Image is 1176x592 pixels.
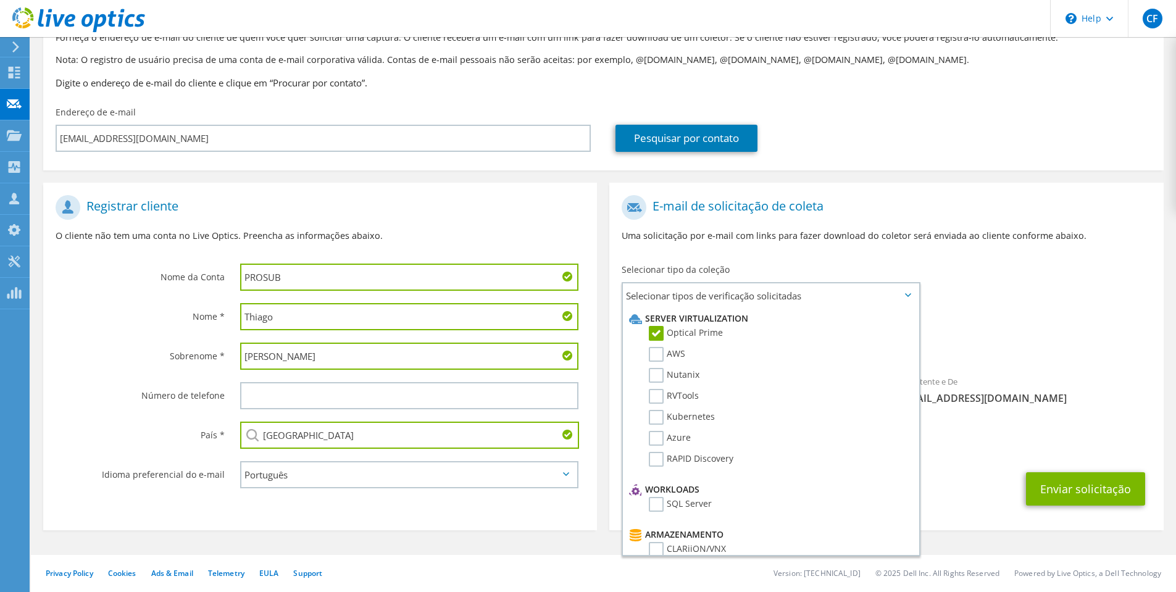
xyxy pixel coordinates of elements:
[1143,9,1162,28] span: CF
[649,542,726,557] label: CLARiiON/VNX
[1065,13,1077,24] svg: \n
[1026,472,1145,506] button: Enviar solicitação
[649,326,723,341] label: Optical Prime
[622,264,730,276] label: Selecionar tipo da coleção
[626,527,912,542] li: Armazenamento
[609,369,886,411] div: Para
[46,568,93,578] a: Privacy Policy
[56,53,1151,67] p: Nota: O registro de usuário precisa de uma conta de e-mail corporativa válida. Contas de e-mail p...
[293,568,322,578] a: Support
[626,311,912,326] li: Server Virtualization
[56,195,578,220] h1: Registrar cliente
[774,568,861,578] li: Version: [TECHNICAL_ID]
[649,497,712,512] label: SQL Server
[886,369,1164,411] div: Remetente e De
[649,410,715,425] label: Kubernetes
[1014,568,1161,578] li: Powered by Live Optics, a Dell Technology
[899,391,1151,405] span: [EMAIL_ADDRESS][DOMAIN_NAME]
[649,431,691,446] label: Azure
[622,195,1145,220] h1: E-mail de solicitação de coleta
[56,229,585,243] p: O cliente não tem uma conta no Live Optics. Preencha as informações abaixo.
[56,76,1151,90] h3: Digite o endereço de e-mail do cliente e clique em “Procurar por contato”.
[622,229,1151,243] p: Uma solicitação por e-mail com links para fazer download do coletor será enviada ao cliente confo...
[208,568,244,578] a: Telemetry
[108,568,136,578] a: Cookies
[56,106,136,119] label: Endereço de e-mail
[649,389,699,404] label: RVTools
[649,452,733,467] label: RAPID Discovery
[649,368,699,383] label: Nutanix
[626,482,912,497] li: Workloads
[609,417,1163,460] div: CC e Responder para
[56,382,225,402] label: Número de telefone
[56,31,1151,44] p: Forneça o endereço de e-mail do cliente de quem você quer solicitar uma captura. O cliente recebe...
[56,264,225,283] label: Nome da Conta
[56,461,225,481] label: Idioma preferencial do e-mail
[151,568,193,578] a: Ads & Email
[56,343,225,362] label: Sobrenome *
[615,125,757,152] a: Pesquisar por contato
[623,283,919,308] span: Selecionar tipos de verificação solicitadas
[649,347,685,362] label: AWS
[259,568,278,578] a: EULA
[609,313,1163,362] div: Coleções solicitadas
[56,303,225,323] label: Nome *
[56,422,225,441] label: País *
[875,568,999,578] li: © 2025 Dell Inc. All Rights Reserved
